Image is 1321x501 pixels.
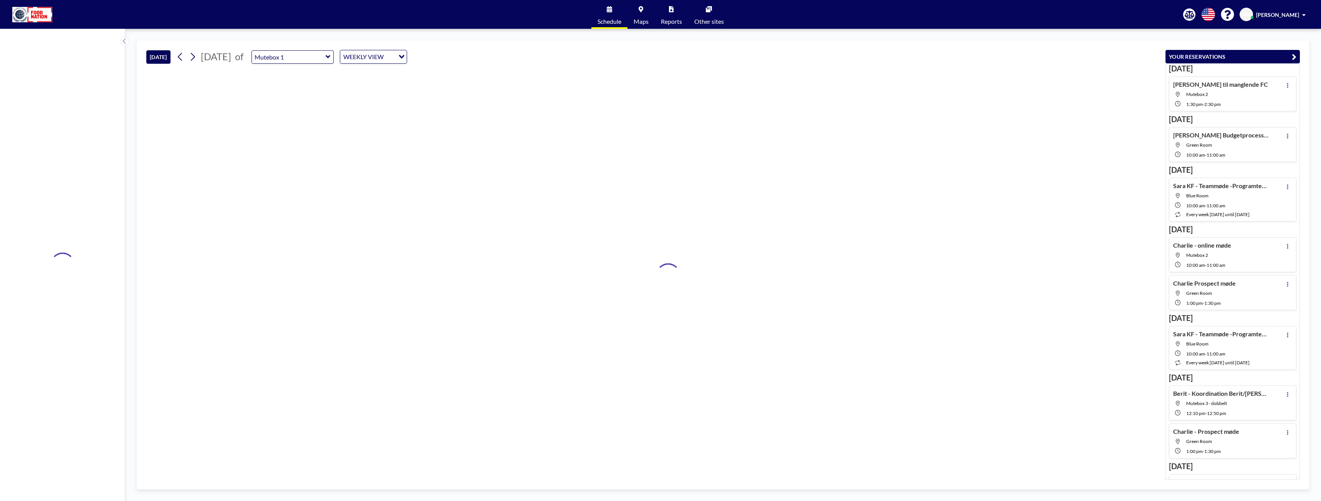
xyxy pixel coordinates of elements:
span: Mutebox 3 - dobbelt [1186,400,1227,406]
span: 11:00 AM [1207,262,1225,268]
span: Green Room [1186,290,1212,296]
span: Mutebox 2 [1186,252,1208,258]
h4: Sara KF - Teammøde -Programteam [1173,478,1269,486]
span: Blue Room [1186,193,1208,198]
h4: Sara KF - Teammøde -Programteam [1173,330,1269,338]
span: 10:00 AM [1186,262,1205,268]
h3: [DATE] [1169,313,1296,323]
h4: Sara KF - Teammøde -Programteam [1173,182,1269,190]
input: Search for option [386,52,394,62]
span: - [1203,448,1204,454]
h4: Charlie Prospect møde [1173,279,1236,287]
span: 10:00 AM [1186,351,1205,357]
span: MS [1242,11,1250,18]
span: [DATE] [201,51,231,62]
h3: [DATE] [1169,461,1296,471]
span: every week [DATE] until [DATE] [1186,212,1250,217]
span: - [1205,203,1207,208]
span: every week [DATE] until [DATE] [1186,360,1250,365]
span: Green Room [1186,438,1212,444]
span: - [1205,410,1207,416]
span: Mutebox 2 [1186,91,1208,97]
button: [DATE] [146,50,171,64]
span: Schedule [598,18,621,25]
span: Blue Room [1186,341,1208,347]
span: 11:00 AM [1207,203,1225,208]
span: - [1203,101,1204,107]
h3: [DATE] [1169,373,1296,382]
img: organization-logo [12,7,52,22]
span: - [1203,300,1204,306]
span: 10:00 AM [1186,203,1205,208]
h4: Berit - Koordination Berit/[PERSON_NAME] [1173,390,1269,397]
h3: [DATE] [1169,165,1296,175]
button: YOUR RESERVATIONS [1165,50,1300,63]
h4: [PERSON_NAME] til manglende FC [1173,81,1268,88]
span: [PERSON_NAME] [1256,12,1299,18]
span: 11:00 AM [1207,351,1225,357]
span: 12:50 PM [1207,410,1226,416]
span: Green Room [1186,142,1212,148]
h4: Charlie - online møde [1173,241,1231,249]
h4: [PERSON_NAME] Budgetprocesser med [PERSON_NAME] [1173,131,1269,139]
div: Search for option [340,50,407,63]
h3: [DATE] [1169,225,1296,234]
span: WEEKLY VIEW [342,52,385,62]
span: 12:10 PM [1186,410,1205,416]
h3: [DATE] [1169,64,1296,73]
span: 1:30 PM [1204,448,1221,454]
span: 1:00 PM [1186,300,1203,306]
span: Other sites [694,18,724,25]
span: - [1205,351,1207,357]
span: 1:30 PM [1186,101,1203,107]
h3: [DATE] [1169,114,1296,124]
h4: Charlie - Prospect møde [1173,428,1239,435]
span: of [235,51,243,63]
span: 10:00 AM [1186,152,1205,158]
span: - [1205,152,1207,158]
span: 1:00 PM [1186,448,1203,454]
input: Mutebox 1 [252,51,326,63]
span: Reports [661,18,682,25]
span: 1:30 PM [1204,300,1221,306]
span: 11:00 AM [1207,152,1225,158]
span: Maps [634,18,649,25]
span: - [1205,262,1207,268]
span: 2:30 PM [1204,101,1221,107]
